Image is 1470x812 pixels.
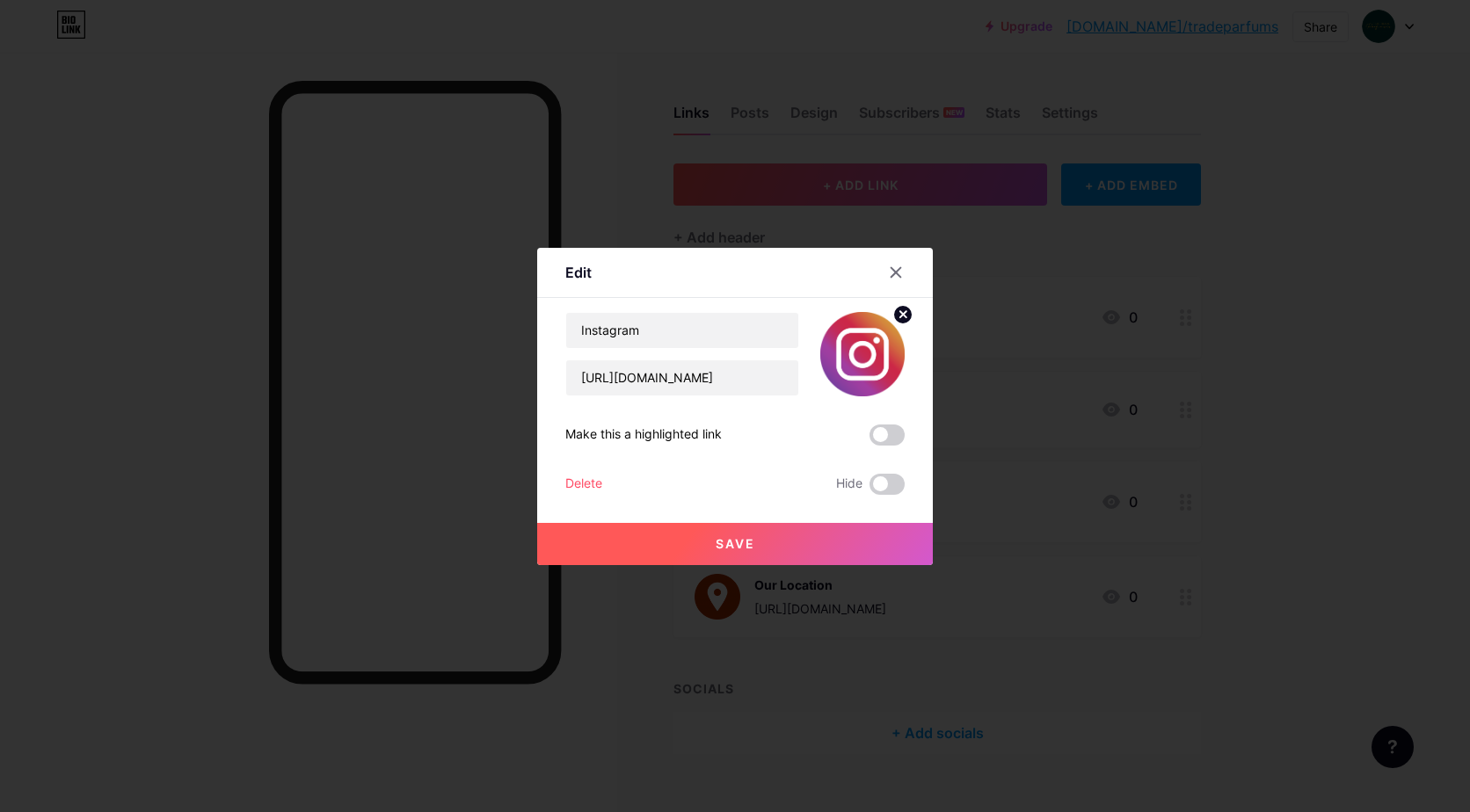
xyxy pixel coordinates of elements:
[566,360,798,395] input: URL
[716,536,755,551] span: Save
[565,262,592,283] div: Edit
[565,424,722,446] div: Make this a highlighted link
[820,312,905,396] img: link_thumbnail
[836,474,862,495] span: Hide
[566,313,798,348] input: Title
[537,523,933,565] button: Save
[565,474,602,495] div: Delete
